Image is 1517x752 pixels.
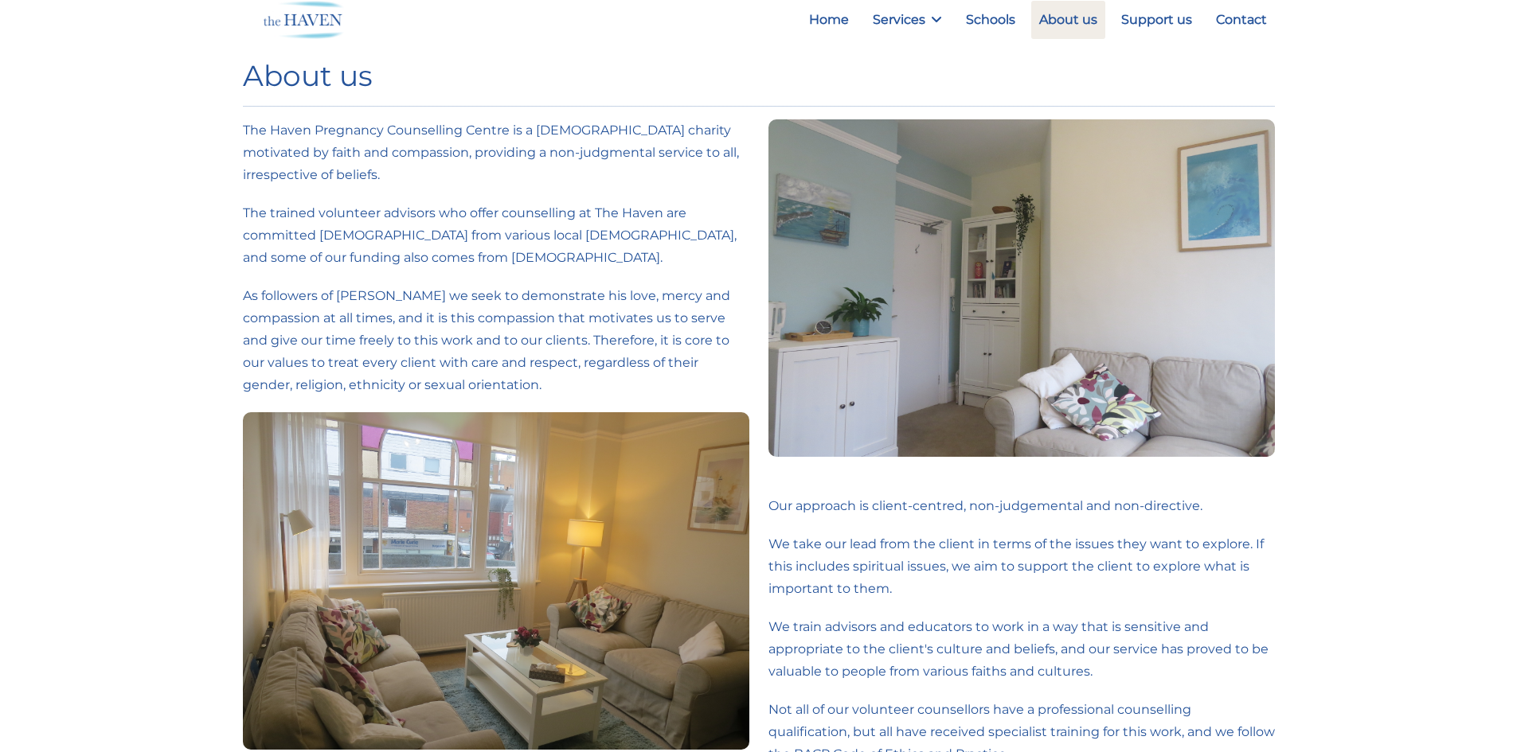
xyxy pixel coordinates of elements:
[1031,1,1105,39] a: About us
[768,495,1275,517] p: Our approach is client-centred, non-judgemental and non-directive.
[768,119,1275,457] img: The Haven's counselling room from another angle
[1208,1,1275,39] a: Contact
[243,59,1275,93] h1: About us
[243,285,749,396] p: As followers of [PERSON_NAME] we seek to demonstrate his love, mercy and compassion at all times,...
[243,202,749,269] p: The trained volunteer advisors who offer counselling at The Haven are committed [DEMOGRAPHIC_DATA...
[865,1,950,39] a: Services
[243,119,749,186] p: The Haven Pregnancy Counselling Centre is a [DEMOGRAPHIC_DATA] charity motivated by faith and com...
[801,1,857,39] a: Home
[958,1,1023,39] a: Schools
[1113,1,1200,39] a: Support us
[768,533,1275,600] p: We take our lead from the client in terms of the issues they want to explore. If this includes sp...
[243,412,749,750] img: The Haven's counselling room
[768,616,1275,683] p: We train advisors and educators to work in a way that is sensitive and appropriate to the client'...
